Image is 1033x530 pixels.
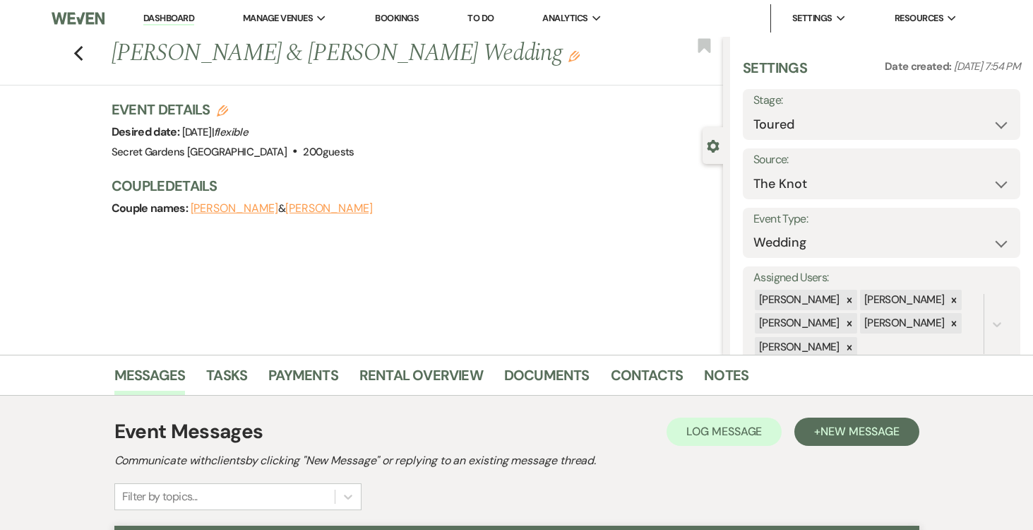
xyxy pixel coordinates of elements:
[206,364,247,395] a: Tasks
[112,145,287,159] span: Secret Gardens [GEOGRAPHIC_DATA]
[182,125,248,139] span: [DATE] |
[820,424,899,439] span: New Message
[860,290,947,310] div: [PERSON_NAME]
[792,11,832,25] span: Settings
[542,11,587,25] span: Analytics
[885,59,954,73] span: Date created:
[954,59,1020,73] span: [DATE] 7:54 PM
[707,139,719,152] button: Close lead details
[114,364,186,395] a: Messages
[52,4,105,33] img: Weven Logo
[753,209,1010,230] label: Event Type:
[114,452,919,469] h2: Communicate with clients by clicking "New Message" or replying to an existing message thread.
[755,313,842,334] div: [PERSON_NAME]
[753,268,1010,288] label: Assigned Users:
[755,337,842,358] div: [PERSON_NAME]
[359,364,483,395] a: Rental Overview
[753,150,1010,170] label: Source:
[860,313,947,334] div: [PERSON_NAME]
[667,418,782,446] button: Log Message
[122,488,198,505] div: Filter by topics...
[112,201,191,216] span: Couple names:
[191,201,373,216] span: &
[794,418,919,446] button: +New Message
[568,49,580,62] button: Edit
[268,364,338,395] a: Payments
[112,176,710,196] h3: Couple Details
[112,124,182,139] span: Desired date:
[214,125,248,139] span: flexible
[375,12,419,24] a: Bookings
[467,12,494,24] a: To Do
[112,37,595,71] h1: [PERSON_NAME] & [PERSON_NAME] Wedding
[285,203,373,214] button: [PERSON_NAME]
[743,58,807,89] h3: Settings
[895,11,943,25] span: Resources
[755,290,842,310] div: [PERSON_NAME]
[114,417,263,447] h1: Event Messages
[686,424,762,439] span: Log Message
[303,145,354,159] span: 200 guests
[143,12,194,25] a: Dashboard
[753,90,1010,111] label: Stage:
[191,203,278,214] button: [PERSON_NAME]
[504,364,590,395] a: Documents
[611,364,683,395] a: Contacts
[112,100,354,119] h3: Event Details
[704,364,748,395] a: Notes
[243,11,313,25] span: Manage Venues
